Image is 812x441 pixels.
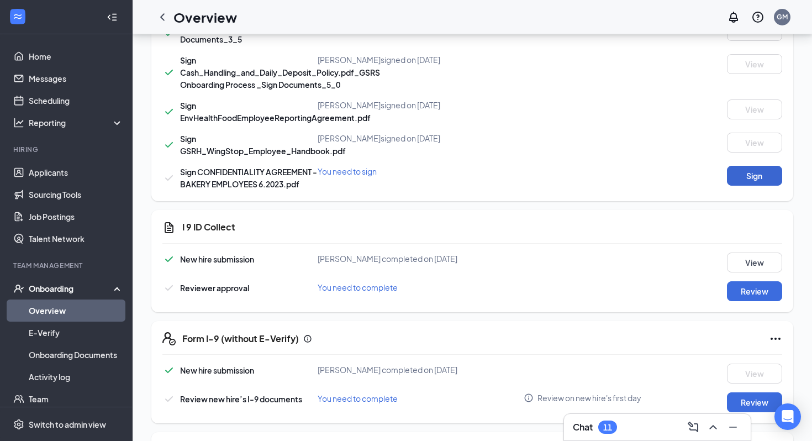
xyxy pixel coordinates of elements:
a: Activity log [29,366,123,388]
span: [PERSON_NAME] completed on [DATE] [318,254,457,264]
div: Hiring [13,145,121,154]
div: Open Intercom Messenger [774,403,801,430]
div: Team Management [13,261,121,270]
button: ComposeMessage [684,418,702,436]
span: Sign GSRH_WingStop_Employee_Handbook.pdf [180,134,346,156]
div: Switch to admin view [29,419,106,430]
div: GM [777,12,788,22]
span: You need to complete [318,393,398,403]
span: Review new hire’s I-9 documents [180,394,302,404]
button: Review [727,281,782,301]
div: Onboarding [29,283,114,294]
h5: Form I-9 (without E-Verify) [182,333,299,345]
svg: Checkmark [162,364,176,377]
svg: Checkmark [162,392,176,406]
span: New hire submission [180,365,254,375]
svg: ChevronUp [706,421,720,434]
svg: QuestionInfo [751,11,764,24]
div: Reporting [29,117,124,128]
h5: I 9 ID Collect [182,221,235,233]
span: [PERSON_NAME] completed on [DATE] [318,365,457,375]
svg: Checkmark [162,281,176,295]
svg: ChevronLeft [156,11,169,24]
button: View [727,99,782,119]
a: Talent Network [29,228,123,250]
div: You need to sign [318,166,524,177]
button: View [727,253,782,272]
svg: CustomFormIcon [162,221,176,234]
svg: Minimize [726,421,740,434]
div: [PERSON_NAME] signed on [DATE] [318,133,524,144]
a: Home [29,45,123,67]
svg: Collapse [107,12,118,23]
button: Review [727,392,782,412]
div: 11 [603,423,612,432]
h1: Overview [173,8,237,27]
span: Reviewer approval [180,283,249,293]
a: Applicants [29,161,123,183]
svg: ComposeMessage [687,421,700,434]
svg: Ellipses [769,332,782,345]
a: Sourcing Tools [29,183,123,206]
span: Review on new hire's first day [537,392,641,403]
span: Sign Cash_Handling_and_Daily_Deposit_Policy.pdf_GSRS Onboarding Process _Sign Documents_5_0 [180,55,380,90]
svg: Checkmark [162,171,176,185]
svg: Notifications [727,11,740,24]
button: View [727,54,782,74]
a: Overview [29,300,123,322]
span: You need to complete [318,282,398,292]
span: Sign EnvHealthFoodEmployeeReportingAgreement.pdf [180,101,371,123]
svg: UserCheck [13,283,24,294]
button: ChevronUp [704,418,722,436]
a: Scheduling [29,90,123,112]
span: Sign CONFIDENTIALITY AGREEMENT - BAKERY EMPLOYEES 6.2023.pdf [180,167,317,189]
a: Job Postings [29,206,123,228]
button: View [727,364,782,384]
a: E-Verify [29,322,123,344]
svg: Checkmark [162,105,176,118]
a: Onboarding Documents [29,344,123,366]
svg: Settings [13,419,24,430]
span: New hire submission [180,254,254,264]
a: Team [29,388,123,410]
button: Sign [727,166,782,186]
div: [PERSON_NAME] signed on [DATE] [318,54,524,65]
svg: Checkmark [162,138,176,151]
h3: Chat [573,421,593,433]
svg: Info [303,334,312,343]
svg: Analysis [13,117,24,128]
button: Minimize [724,418,742,436]
svg: Info [524,393,534,403]
svg: WorkstreamLogo [12,11,23,22]
a: Messages [29,67,123,90]
svg: Checkmark [162,253,176,266]
svg: Checkmark [162,66,176,79]
div: [PERSON_NAME] signed on [DATE] [318,99,524,111]
button: View [727,133,782,153]
svg: FormI9EVerifyIcon [162,332,176,345]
